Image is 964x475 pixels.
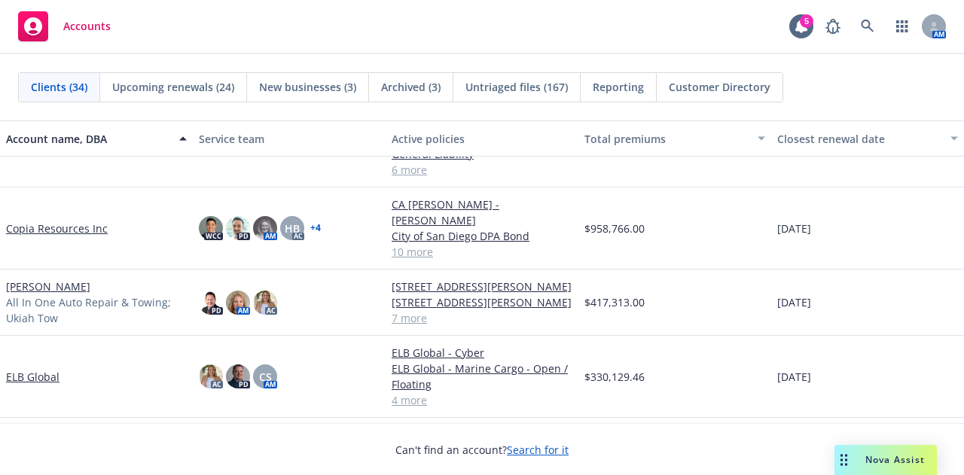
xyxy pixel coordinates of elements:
[834,445,937,475] button: Nova Assist
[777,131,941,147] div: Closest renewal date
[199,291,223,315] img: photo
[392,294,572,310] a: [STREET_ADDRESS][PERSON_NAME]
[259,79,356,95] span: New businesses (3)
[392,131,572,147] div: Active policies
[777,369,811,385] span: [DATE]
[6,221,108,236] a: Copia Resources Inc
[507,443,569,457] a: Search for it
[392,345,572,361] a: ELB Global - Cyber
[865,453,925,466] span: Nova Assist
[584,294,645,310] span: $417,313.00
[226,364,250,388] img: photo
[193,120,386,157] button: Service team
[777,294,811,310] span: [DATE]
[669,79,770,95] span: Customer Directory
[199,364,223,388] img: photo
[381,79,441,95] span: Archived (3)
[199,131,380,147] div: Service team
[392,392,572,408] a: 4 more
[285,221,300,236] span: HB
[800,14,813,28] div: 5
[112,79,234,95] span: Upcoming renewals (24)
[310,224,321,233] a: + 4
[777,221,811,236] span: [DATE]
[834,445,853,475] div: Drag to move
[6,131,170,147] div: Account name, DBA
[818,11,848,41] a: Report a Bug
[593,79,644,95] span: Reporting
[584,131,749,147] div: Total premiums
[259,369,272,385] span: CS
[199,216,223,240] img: photo
[6,369,59,385] a: ELB Global
[771,120,964,157] button: Closest renewal date
[578,120,771,157] button: Total premiums
[465,79,568,95] span: Untriaged files (167)
[12,5,117,47] a: Accounts
[6,279,90,294] a: [PERSON_NAME]
[584,221,645,236] span: $958,766.00
[253,216,277,240] img: photo
[853,11,883,41] a: Search
[392,279,572,294] a: [STREET_ADDRESS][PERSON_NAME]
[392,162,572,178] a: 6 more
[253,291,277,315] img: photo
[392,361,572,392] a: ELB Global - Marine Cargo - Open / Floating
[226,216,250,240] img: photo
[63,20,111,32] span: Accounts
[584,369,645,385] span: $330,129.46
[392,244,572,260] a: 10 more
[31,79,87,95] span: Clients (34)
[392,196,572,228] a: CA [PERSON_NAME] - [PERSON_NAME]
[392,228,572,244] a: City of San Diego DPA Bond
[386,120,578,157] button: Active policies
[6,294,187,326] span: All In One Auto Repair & Towing; Ukiah Tow
[392,310,572,326] a: 7 more
[395,442,569,458] span: Can't find an account?
[226,291,250,315] img: photo
[887,11,917,41] a: Switch app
